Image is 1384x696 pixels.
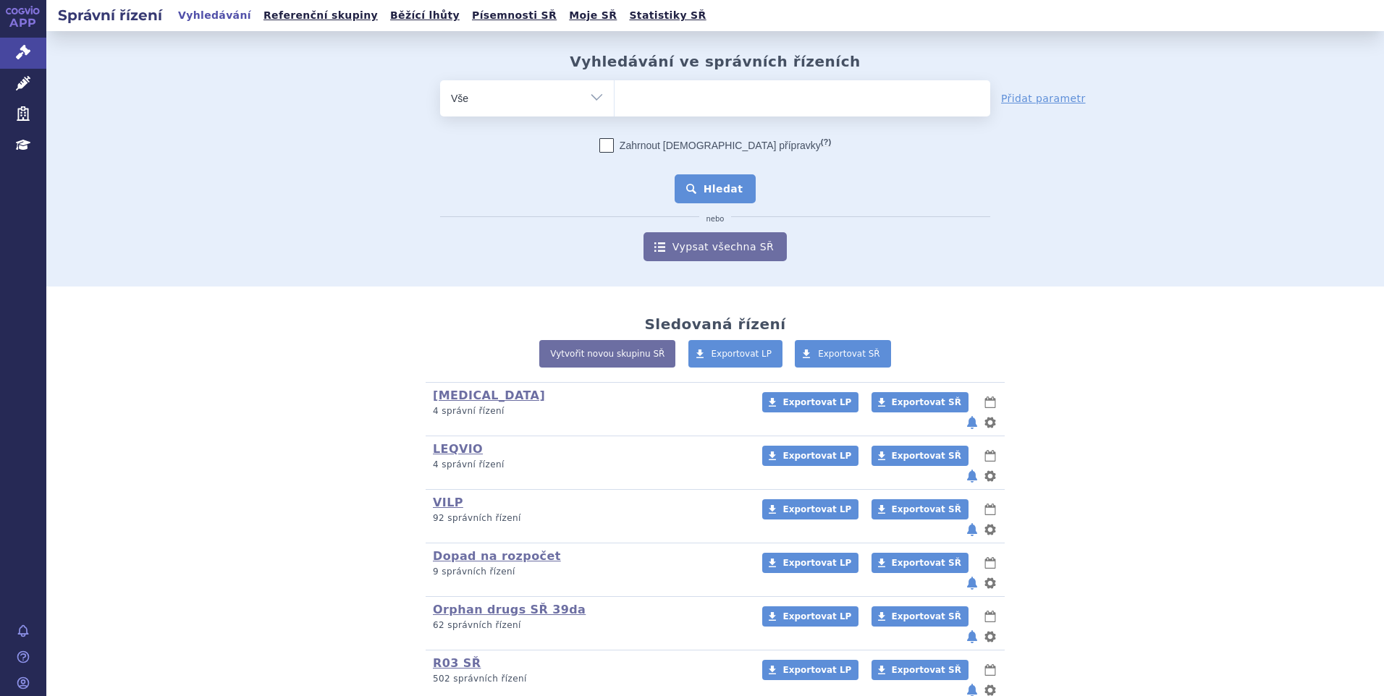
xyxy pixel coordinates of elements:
a: Exportovat SŘ [872,499,969,519]
i: nebo [699,215,732,224]
button: lhůty [983,661,997,679]
p: 502 správních řízení [433,673,743,685]
button: lhůty [983,501,997,518]
h2: Sledovaná řízení [644,315,785,333]
p: 4 správní řízení [433,405,743,417]
button: lhůty [983,554,997,572]
a: [MEDICAL_DATA] [433,389,545,402]
span: Exportovat SŘ [892,611,961,621]
a: Běžící lhůty [386,6,464,25]
p: 9 správních řízení [433,566,743,578]
p: 92 správních řízení [433,512,743,525]
span: Exportovat LP [782,611,851,621]
button: nastavení [983,628,997,645]
a: Exportovat LP [762,660,858,680]
a: Písemnosti SŘ [468,6,561,25]
button: notifikace [965,467,979,485]
span: Exportovat SŘ [892,504,961,514]
a: Exportovat SŘ [872,660,969,680]
a: Exportovat LP [762,606,858,627]
span: Exportovat LP [782,558,851,568]
a: LEQVIO [433,442,483,456]
span: Exportovat LP [782,397,851,407]
p: 4 správní řízení [433,459,743,471]
h2: Vyhledávání ve správních řízeních [570,53,861,70]
button: Hledat [675,174,756,203]
a: Vypsat všechna SŘ [644,232,787,261]
a: Referenční skupiny [259,6,382,25]
a: Statistiky SŘ [625,6,710,25]
a: Exportovat LP [762,392,858,412]
span: Exportovat SŘ [892,397,961,407]
label: Zahrnout [DEMOGRAPHIC_DATA] přípravky [599,138,831,153]
h2: Správní řízení [46,5,174,25]
button: notifikace [965,574,979,592]
span: Exportovat LP [782,451,851,461]
a: Exportovat SŘ [872,606,969,627]
a: VILP [433,496,463,509]
a: Exportovat SŘ [872,553,969,573]
button: nastavení [983,414,997,431]
a: Vytvořit novou skupinu SŘ [539,340,675,368]
span: Exportovat SŘ [892,451,961,461]
a: Vyhledávání [174,6,256,25]
a: Exportovat LP [762,499,858,519]
button: lhůty [983,394,997,411]
a: Exportovat SŘ [872,446,969,466]
span: Exportovat SŘ [892,558,961,568]
span: Exportovat LP [782,665,851,675]
a: Exportovat LP [688,340,783,368]
button: nastavení [983,574,997,592]
a: Exportovat SŘ [795,340,891,368]
span: Exportovat SŘ [818,349,880,359]
a: Orphan drugs SŘ 39da [433,603,586,616]
a: Exportovat SŘ [872,392,969,412]
span: Exportovat LP [712,349,772,359]
abbr: (?) [821,137,831,147]
button: notifikace [965,628,979,645]
a: Přidat parametr [1001,91,1086,106]
a: Exportovat LP [762,553,858,573]
span: Exportovat SŘ [892,665,961,675]
a: Dopad na rozpočet [433,549,561,563]
button: nastavení [983,521,997,538]
button: notifikace [965,521,979,538]
span: Exportovat LP [782,504,851,514]
a: Exportovat LP [762,446,858,466]
button: lhůty [983,447,997,464]
a: Moje SŘ [565,6,621,25]
button: notifikace [965,414,979,431]
a: R03 SŘ [433,656,481,670]
button: lhůty [983,608,997,625]
p: 62 správních řízení [433,619,743,632]
button: nastavení [983,467,997,485]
